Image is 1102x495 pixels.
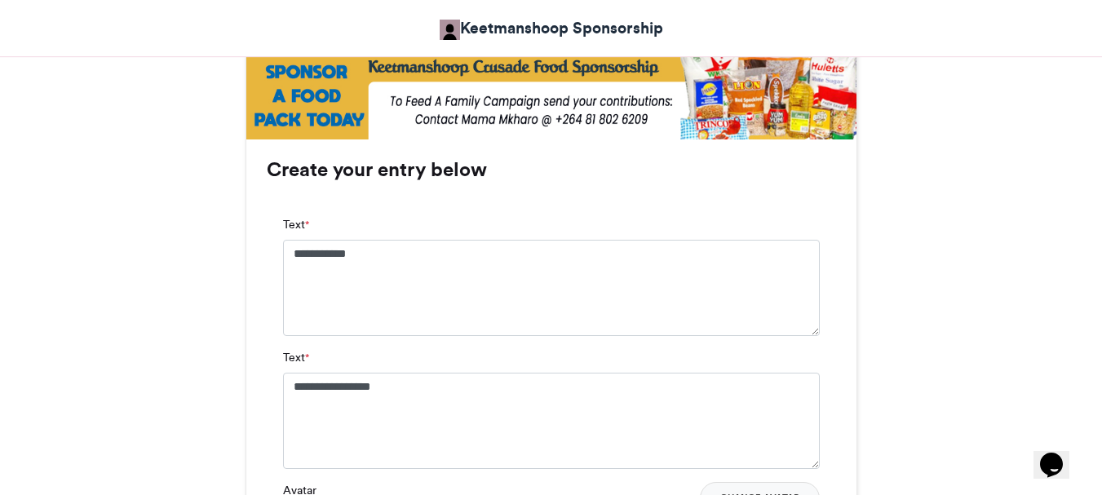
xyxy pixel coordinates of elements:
[440,16,663,40] a: Keetmanshoop Sponsorship
[1033,430,1086,479] iframe: chat widget
[440,20,460,40] img: Keetmanshoop Sponsorship
[267,160,836,179] h3: Create your entry below
[283,216,309,233] label: Text
[283,349,309,366] label: Text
